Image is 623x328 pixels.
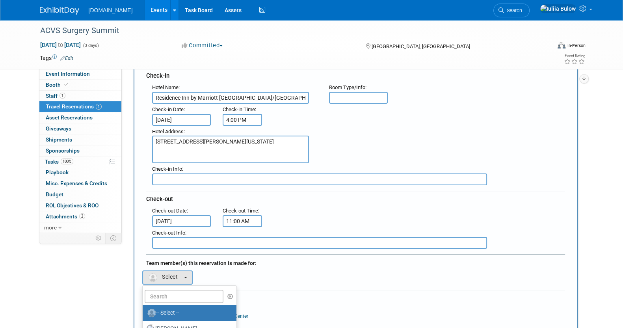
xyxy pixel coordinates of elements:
span: Room Type/Info [329,84,365,90]
span: ROI, Objectives & ROO [46,202,99,209]
span: -- Select -- [148,274,183,280]
small: : [152,129,185,134]
a: Asset Reservations [39,112,121,123]
span: Asset Reservations [46,114,93,121]
a: Booth [39,80,121,90]
small: : [152,230,186,236]
span: 2 [79,213,85,219]
td: Tags [40,54,73,62]
img: ExhibitDay [40,7,79,15]
span: Shipments [46,136,72,143]
span: Check-in Info [152,166,182,172]
small: : [152,106,185,112]
span: Staff [46,93,65,99]
a: Travel Reservations1 [39,101,121,112]
a: Misc. Expenses & Credits [39,178,121,189]
small: : [329,84,366,90]
span: [DATE] [DATE] [40,41,81,48]
small: : [223,106,256,112]
span: more [44,224,57,231]
div: Cost: [146,294,565,301]
span: 1 [60,93,65,99]
td: Personalize Event Tab Strip [92,233,106,243]
div: Team member(s) this reservation is made for: [146,256,565,268]
a: more [39,222,121,233]
img: Iuliia Bulow [540,4,576,13]
span: Misc. Expenses & Credits [46,180,107,186]
body: Rich Text Area. Press ALT-0 for help. [4,3,407,11]
span: Check-in [146,72,169,79]
span: [DOMAIN_NAME] [89,7,133,13]
span: Search [504,7,522,13]
span: Check-in Time [223,106,255,112]
span: Booth [46,82,70,88]
span: Check-out Date [152,208,187,214]
div: Event Format [504,41,586,53]
span: Event Information [46,71,90,77]
span: Check-out Info [152,230,185,236]
a: Giveaways [39,123,121,134]
i: Booth reservation complete [64,82,68,87]
a: Budget [39,189,121,200]
span: [GEOGRAPHIC_DATA], [GEOGRAPHIC_DATA] [372,43,470,49]
span: Check-out Time [223,208,258,214]
small: : [152,166,183,172]
button: -- Select -- [142,270,193,285]
a: Attachments2 [39,211,121,222]
span: Playbook [46,169,69,175]
a: Search [493,4,530,17]
span: 100% [61,158,73,164]
td: Toggle Event Tabs [105,233,121,243]
div: In-Person [567,43,585,48]
span: (3 days) [82,43,99,48]
span: Tasks [45,158,73,165]
span: Giveaways [46,125,71,132]
small: : [152,84,180,90]
span: 1 [96,104,102,110]
div: ACVS Surgery Summit [37,24,539,38]
span: Hotel Address [152,129,184,134]
a: Tasks100% [39,157,121,167]
small: : [152,208,188,214]
span: Budget [46,191,63,198]
span: Check-out [146,196,173,203]
small: : [223,208,259,214]
a: Sponsorships [39,145,121,156]
span: Attachments [46,213,85,220]
span: Hotel Name [152,84,179,90]
span: Check-in Date [152,106,184,112]
span: Travel Reservations [46,103,102,110]
a: Shipments [39,134,121,145]
img: Format-Inperson.png [558,42,565,48]
a: Staff1 [39,91,121,101]
button: Committed [179,41,226,50]
a: Playbook [39,167,121,178]
input: Search [145,290,223,303]
a: ROI, Objectives & ROO [39,200,121,211]
label: -- Select -- [147,307,229,319]
a: Event Information [39,69,121,79]
span: to [57,42,64,48]
img: Unassigned-User-Icon.png [147,309,156,317]
span: Sponsorships [46,147,80,154]
div: Event Rating [563,54,585,58]
a: Edit [60,56,73,61]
